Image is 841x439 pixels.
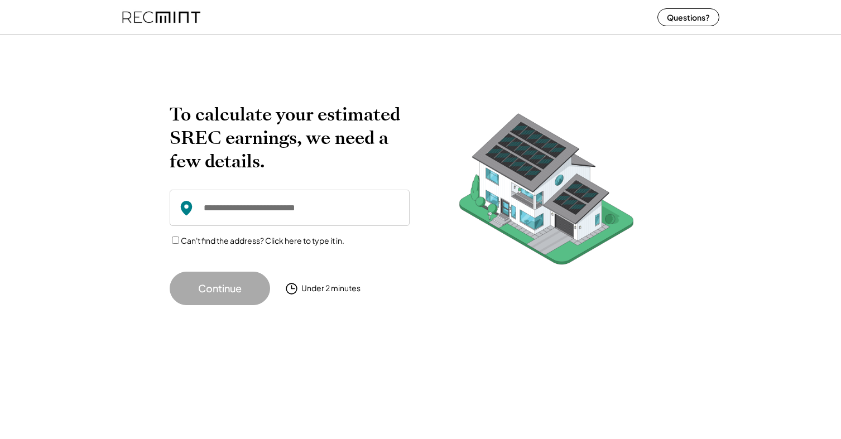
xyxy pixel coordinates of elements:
[170,103,410,173] h2: To calculate your estimated SREC earnings, we need a few details.
[301,283,361,294] div: Under 2 minutes
[181,235,344,245] label: Can't find the address? Click here to type it in.
[170,272,270,305] button: Continue
[122,2,200,32] img: recmint-logotype%403x%20%281%29.jpeg
[657,8,719,26] button: Questions?
[438,103,655,282] img: RecMintArtboard%207.png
